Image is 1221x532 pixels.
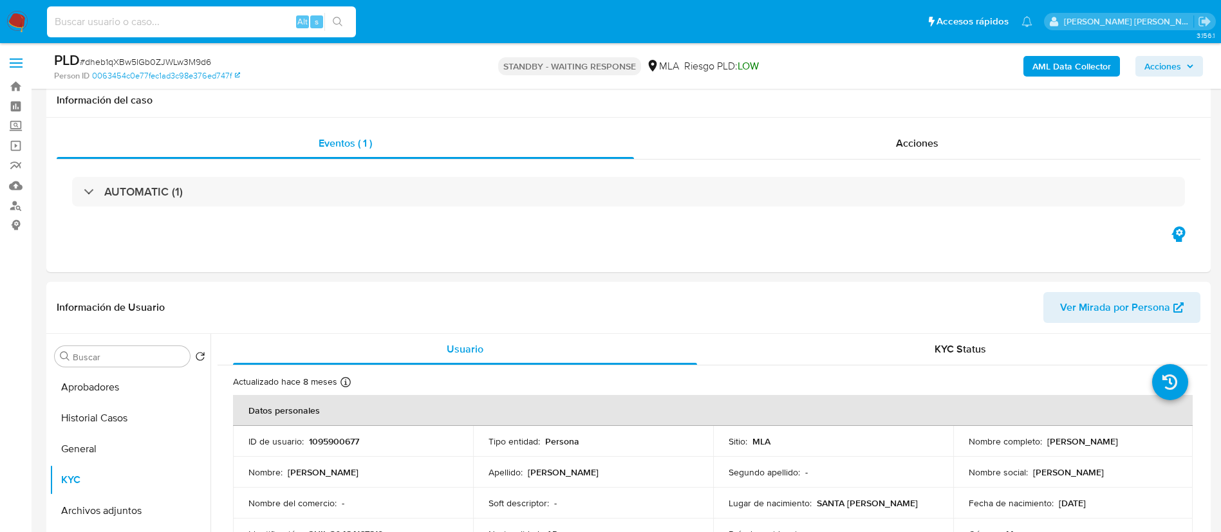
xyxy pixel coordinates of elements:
div: MLA [646,59,679,73]
span: Usuario [447,342,483,356]
p: Nombre del comercio : [248,497,337,509]
button: Aprobadores [50,372,210,403]
span: Acciones [1144,56,1181,77]
button: Buscar [60,351,70,362]
p: Fecha de nacimiento : [969,497,1054,509]
p: ID de usuario : [248,436,304,447]
p: [PERSON_NAME] [288,466,359,478]
button: General [50,434,210,464]
p: [PERSON_NAME] [1033,466,1104,478]
h3: AUTOMATIC (1) [104,185,183,199]
p: - [554,497,557,509]
button: Ver Mirada por Persona [1043,292,1200,323]
b: AML Data Collector [1032,56,1111,77]
button: Volver al orden por defecto [195,351,205,365]
p: Sitio : [729,436,747,447]
p: Apellido : [489,466,523,478]
span: Eventos ( 1 ) [319,136,372,151]
span: Alt [297,15,308,28]
span: Acciones [896,136,938,151]
a: Notificaciones [1021,16,1032,27]
p: SANTA [PERSON_NAME] [817,497,918,509]
span: Ver Mirada por Persona [1060,292,1170,323]
p: - [342,497,344,509]
p: MLA [752,436,770,447]
button: AML Data Collector [1023,56,1120,77]
p: [PERSON_NAME] [1047,436,1118,447]
span: Accesos rápidos [937,15,1009,28]
p: Nombre : [248,466,283,478]
p: Tipo entidad : [489,436,540,447]
p: Persona [545,436,579,447]
div: AUTOMATIC (1) [72,177,1185,206]
p: [PERSON_NAME] [528,466,599,478]
p: Segundo apellido : [729,466,800,478]
span: LOW [738,59,759,73]
a: 0063454c0e77fec1ad3c98e376ed747f [92,70,240,82]
button: search-icon [324,13,351,31]
p: Lugar de nacimiento : [729,497,812,509]
a: Salir [1198,15,1211,28]
th: Datos personales [233,395,1193,426]
input: Buscar usuario o caso... [47,14,356,30]
b: PLD [54,50,80,70]
b: Person ID [54,70,89,82]
button: Historial Casos [50,403,210,434]
h1: Información del caso [57,94,1200,107]
span: Riesgo PLD: [684,59,759,73]
span: # dheb1qXBw5IGb0ZJWLw3M9d6 [80,55,211,68]
p: 1095900677 [309,436,359,447]
p: Nombre completo : [969,436,1042,447]
p: Actualizado hace 8 meses [233,376,337,388]
button: Acciones [1135,56,1203,77]
button: Archivos adjuntos [50,495,210,526]
p: - [805,466,808,478]
input: Buscar [73,351,185,363]
span: KYC Status [935,342,986,356]
p: STANDBY - WAITING RESPONSE [498,57,641,75]
h1: Información de Usuario [57,301,165,314]
span: s [315,15,319,28]
p: Nombre social : [969,466,1028,478]
p: [DATE] [1059,497,1086,509]
p: lucia.neglia@mercadolibre.com [1064,15,1194,28]
button: KYC [50,464,210,495]
p: Soft descriptor : [489,497,549,509]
